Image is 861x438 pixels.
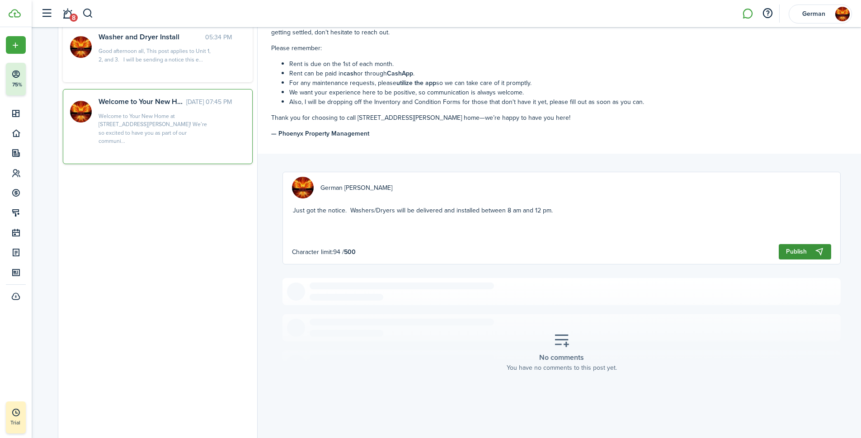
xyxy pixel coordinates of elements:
span: Character limit: 94 / [292,247,356,257]
b: 500 [344,247,356,257]
placeholder-title: No comments [539,352,584,363]
li: Rent is due on the 1st of each month. [289,59,847,69]
img: German Garza [70,36,92,58]
p: Please remember: [271,43,847,53]
button: 75% [6,63,81,95]
span: German [PERSON_NAME] [320,183,392,193]
li: For any maintenance requests, please so we can take care of it promptly. [289,78,847,88]
strong: cash [343,69,357,78]
a: Notifications [59,2,76,25]
h3: Welcome to Your New Home at... [99,96,186,108]
button: Open sidebar [38,5,55,22]
li: We want your experience here to be positive, so communication is always welcome. [289,88,847,97]
img: TenantCloud [9,9,21,18]
img: German [835,7,850,21]
div: Good afternoon all, This post applies to Unit 1, 2, and 3. I will be sending a notice this e... [99,47,212,64]
button: Publish [779,244,831,259]
button: Open menu [6,36,26,54]
li: Also, I will be dropping off the Inventory and Condition Forms for those that don't have it yet, ... [289,97,847,107]
h3: Washer and Dryer Install [99,32,205,43]
strong: — Phoenyx Property Management [271,129,369,138]
p: Thank you for choosing to call [STREET_ADDRESS][PERSON_NAME] home—we’re happy to have you here! [271,113,847,122]
li: Rent can be paid in or through . [289,69,847,78]
img: German Garza [292,177,314,198]
span: 8 [70,14,78,22]
p: Trial [10,419,47,427]
p: 75% [11,81,23,89]
time: [DATE] 07:45 PM [186,97,232,107]
div: Welcome to Your New Home at [STREET_ADDRESS][PERSON_NAME]! We’re so excited to have you as part o... [99,112,212,146]
span: German [795,11,832,17]
button: Open resource center [760,6,775,21]
img: German Garza [70,101,92,122]
placeholder-description: You have no comments to this post yet. [507,363,617,372]
p: We’re so excited to have you as part of our community! Your new home has been prepared with care,... [271,18,847,37]
strong: utilize the app [396,78,436,88]
strong: CashApp [387,69,413,78]
a: Trial [6,401,26,433]
time: 05:34 PM [205,33,232,42]
button: Search [82,6,94,21]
